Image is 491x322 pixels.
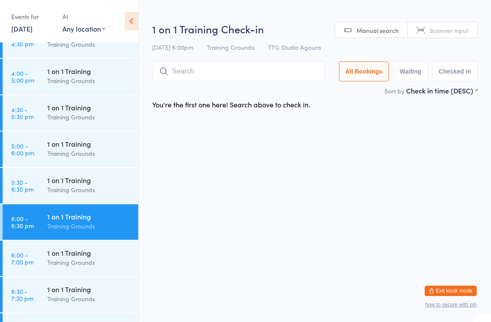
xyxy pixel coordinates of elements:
[11,251,34,265] time: 6:00 - 7:00 pm
[47,103,131,112] div: 1 on 1 Training
[47,39,131,49] div: Training Grounds
[47,76,131,86] div: Training Grounds
[47,212,131,221] div: 1 on 1 Training
[152,100,310,109] div: You're the first one here! Search above to check in.
[47,248,131,258] div: 1 on 1 Training
[152,43,193,52] span: [DATE] 6:00pm
[406,86,478,95] div: Check in time (DESC)
[11,215,34,229] time: 6:00 - 6:30 pm
[3,277,138,312] a: 6:30 -7:30 pm1 on 1 TrainingTraining Grounds
[425,302,477,308] button: how to secure with pin
[393,61,428,81] button: Waiting
[47,294,131,304] div: Training Grounds
[11,288,33,302] time: 6:30 - 7:30 pm
[384,87,404,95] label: Sort by
[47,148,131,158] div: Training Grounds
[3,95,138,131] a: 4:30 -5:30 pm1 on 1 TrainingTraining Grounds
[11,142,34,156] time: 5:00 - 6:00 pm
[429,26,468,35] span: Scanner input
[11,33,34,47] time: 3:30 - 4:30 pm
[62,10,105,24] div: At
[47,139,131,148] div: 1 on 1 Training
[11,106,34,120] time: 4:30 - 5:30 pm
[3,168,138,203] a: 5:30 -6:30 pm1 on 1 TrainingTraining Grounds
[11,24,33,33] a: [DATE]
[47,112,131,122] div: Training Grounds
[3,59,138,94] a: 4:00 -5:00 pm1 on 1 TrainingTraining Grounds
[152,22,478,36] h2: 1 on 1 Training Check-in
[47,66,131,76] div: 1 on 1 Training
[62,24,105,33] div: Any location
[432,61,478,81] button: Checked in
[47,258,131,267] div: Training Grounds
[11,179,34,193] time: 5:30 - 6:30 pm
[207,43,254,52] span: Training Grounds
[47,221,131,231] div: Training Grounds
[268,43,321,52] span: TTG Studio Agoura
[339,61,389,81] button: All Bookings
[3,204,138,240] a: 6:00 -6:30 pm1 on 1 TrainingTraining Grounds
[47,175,131,185] div: 1 on 1 Training
[47,185,131,195] div: Training Grounds
[152,61,325,81] input: Search
[11,10,54,24] div: Events for
[3,241,138,276] a: 6:00 -7:00 pm1 on 1 TrainingTraining Grounds
[425,286,477,296] button: Exit kiosk mode
[357,26,399,35] span: Manual search
[47,284,131,294] div: 1 on 1 Training
[3,132,138,167] a: 5:00 -6:00 pm1 on 1 TrainingTraining Grounds
[11,70,34,84] time: 4:00 - 5:00 pm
